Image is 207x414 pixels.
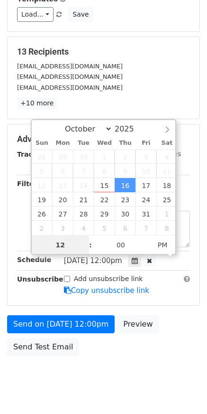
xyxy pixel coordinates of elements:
[52,140,73,146] span: Mon
[115,140,135,146] span: Thu
[32,140,53,146] span: Sun
[94,150,115,164] span: October 1, 2025
[52,178,73,192] span: October 13, 2025
[52,192,73,207] span: October 20, 2025
[156,221,177,235] span: November 8, 2025
[94,140,115,146] span: Wed
[115,192,135,207] span: October 23, 2025
[32,150,53,164] span: September 28, 2025
[135,140,156,146] span: Fri
[17,256,51,263] strong: Schedule
[135,221,156,235] span: November 7, 2025
[73,150,94,164] span: September 30, 2025
[135,178,156,192] span: October 17, 2025
[92,235,150,254] input: Minute
[135,150,156,164] span: October 3, 2025
[17,73,123,80] small: [EMAIL_ADDRESS][DOMAIN_NAME]
[68,7,93,22] button: Save
[94,178,115,192] span: October 15, 2025
[32,235,90,254] input: Hour
[115,221,135,235] span: November 6, 2025
[73,192,94,207] span: October 21, 2025
[32,164,53,178] span: October 5, 2025
[135,192,156,207] span: October 24, 2025
[32,178,53,192] span: October 12, 2025
[94,221,115,235] span: November 5, 2025
[156,140,177,146] span: Sat
[7,315,115,333] a: Send on [DATE] 12:00pm
[73,164,94,178] span: October 7, 2025
[156,164,177,178] span: October 11, 2025
[52,221,73,235] span: November 3, 2025
[74,274,143,284] label: Add unsubscribe link
[94,164,115,178] span: October 8, 2025
[156,178,177,192] span: October 18, 2025
[73,178,94,192] span: October 14, 2025
[64,256,122,265] span: [DATE] 12:00pm
[32,192,53,207] span: October 19, 2025
[32,207,53,221] span: October 26, 2025
[17,47,190,57] h5: 13 Recipients
[17,7,54,22] a: Load...
[94,207,115,221] span: October 29, 2025
[115,207,135,221] span: October 30, 2025
[52,150,73,164] span: September 29, 2025
[17,97,57,109] a: +10 more
[160,368,207,414] iframe: Chat Widget
[115,164,135,178] span: October 9, 2025
[73,207,94,221] span: October 28, 2025
[112,124,146,133] input: Year
[64,286,149,295] a: Copy unsubscribe link
[7,338,79,356] a: Send Test Email
[17,151,49,158] strong: Tracking
[73,221,94,235] span: November 4, 2025
[135,207,156,221] span: October 31, 2025
[73,140,94,146] span: Tue
[115,178,135,192] span: October 16, 2025
[52,207,73,221] span: October 27, 2025
[17,275,63,283] strong: Unsubscribe
[32,221,53,235] span: November 2, 2025
[156,207,177,221] span: November 1, 2025
[52,164,73,178] span: October 6, 2025
[150,235,176,254] span: Click to toggle
[115,150,135,164] span: October 2, 2025
[17,134,190,144] h5: Advanced
[17,84,123,91] small: [EMAIL_ADDRESS][DOMAIN_NAME]
[156,150,177,164] span: October 4, 2025
[117,315,159,333] a: Preview
[17,180,41,188] strong: Filters
[156,192,177,207] span: October 25, 2025
[94,192,115,207] span: October 22, 2025
[135,164,156,178] span: October 10, 2025
[89,235,92,254] span: :
[17,63,123,70] small: [EMAIL_ADDRESS][DOMAIN_NAME]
